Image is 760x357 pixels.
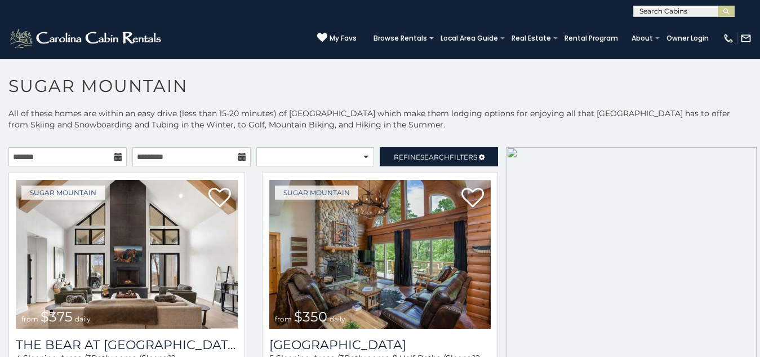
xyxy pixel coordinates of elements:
[16,337,238,352] a: The Bear At [GEOGRAPHIC_DATA]
[16,180,238,329] img: The Bear At Sugar Mountain
[661,30,714,46] a: Owner Login
[269,180,491,329] img: Grouse Moor Lodge
[506,30,557,46] a: Real Estate
[75,315,91,323] span: daily
[626,30,659,46] a: About
[368,30,433,46] a: Browse Rentals
[723,33,734,44] img: phone-regular-white.png
[559,30,624,46] a: Rental Program
[294,308,327,325] span: $350
[21,315,38,323] span: from
[380,147,498,166] a: RefineSearchFilters
[420,153,450,161] span: Search
[269,337,491,352] h3: Grouse Moor Lodge
[740,33,752,44] img: mail-regular-white.png
[8,27,165,50] img: White-1-2.png
[317,33,357,44] a: My Favs
[269,337,491,352] a: [GEOGRAPHIC_DATA]
[461,187,484,210] a: Add to favorites
[275,315,292,323] span: from
[394,153,477,161] span: Refine Filters
[41,308,73,325] span: $375
[16,180,238,329] a: The Bear At Sugar Mountain from $375 daily
[269,180,491,329] a: Grouse Moor Lodge from $350 daily
[330,315,345,323] span: daily
[21,186,105,200] a: Sugar Mountain
[435,30,504,46] a: Local Area Guide
[208,187,231,210] a: Add to favorites
[330,33,357,43] span: My Favs
[16,337,238,352] h3: The Bear At Sugar Mountain
[275,186,358,200] a: Sugar Mountain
